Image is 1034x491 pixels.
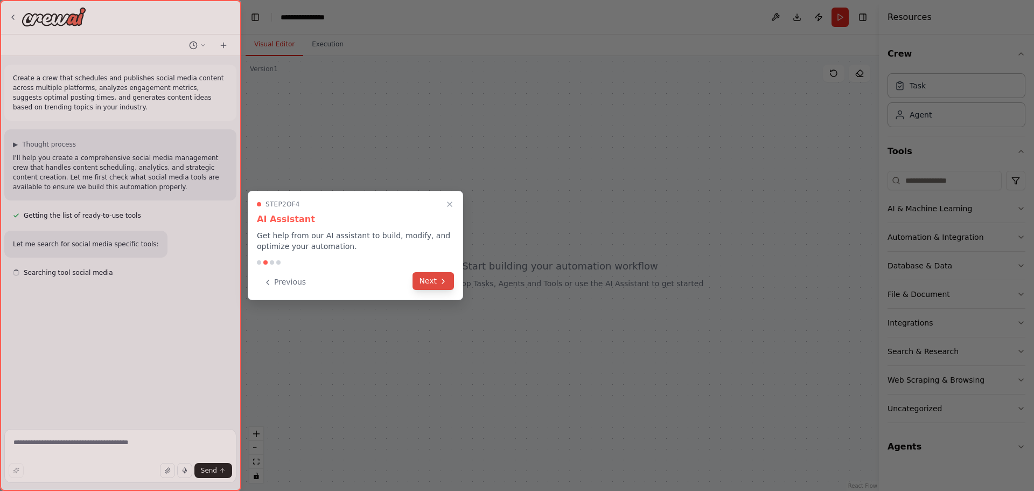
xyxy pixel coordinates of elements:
button: Close walkthrough [443,198,456,211]
button: Hide left sidebar [248,10,263,25]
span: Step 2 of 4 [266,200,300,209]
h3: AI Assistant [257,213,454,226]
p: Get help from our AI assistant to build, modify, and optimize your automation. [257,230,454,252]
button: Next [413,272,454,290]
button: Previous [257,273,312,291]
